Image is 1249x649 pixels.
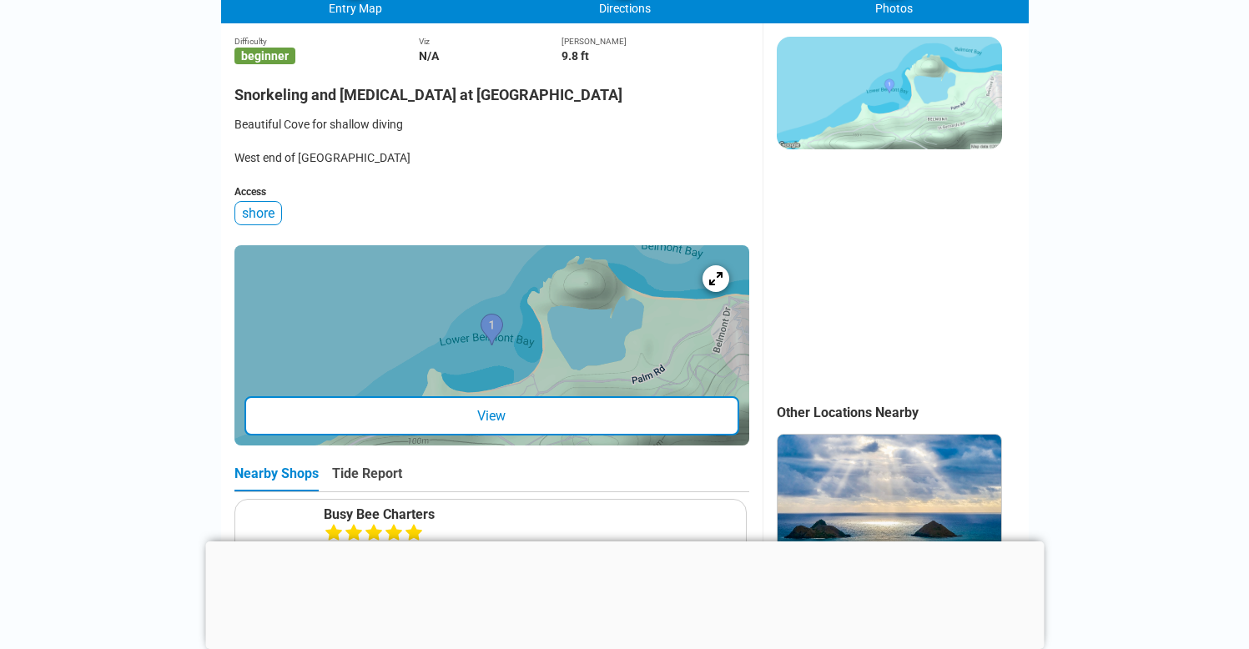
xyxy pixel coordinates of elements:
[419,49,562,63] div: N/A
[234,201,282,225] div: shore
[490,2,759,15] div: Directions
[244,396,739,435] div: View
[777,37,1002,149] img: staticmap
[777,405,1029,420] div: Other Locations Nearby
[234,76,749,103] h2: Snorkeling and [MEDICAL_DATA] at [GEOGRAPHIC_DATA]
[419,37,562,46] div: Viz
[332,465,402,491] div: Tide Report
[562,49,749,63] div: 9.8 ft
[205,541,1044,645] iframe: Advertisement
[234,465,319,491] div: Nearby Shops
[234,37,420,46] div: Difficulty
[234,186,749,198] div: Access
[234,245,749,445] a: entry mapView
[759,2,1029,15] div: Photos
[221,2,491,15] div: Entry Map
[562,37,749,46] div: [PERSON_NAME]
[777,166,1000,375] iframe: Advertisement
[234,116,749,166] div: Beautiful Cove for shallow diving West end of [GEOGRAPHIC_DATA]
[234,48,295,64] span: beginner
[324,506,739,523] a: Busy Bee Charters
[242,506,317,581] img: Busy Bee Charters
